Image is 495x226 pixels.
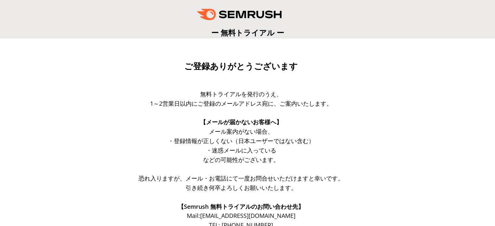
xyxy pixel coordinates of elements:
span: 恐れ入りますが、メール・お電話にて一度お問合せいただけますと幸いです。 [139,174,344,182]
span: ご登録ありがとうございます [184,61,298,71]
span: 【Semrush 無料トライアルのお問い合わせ先】 [178,203,304,210]
span: ・迷惑メールに入っている [206,146,276,154]
span: ー 無料トライアル ー [211,27,284,38]
span: ・登録情報が正しくない（日本ユーザーではない含む） [168,137,314,145]
span: などの可能性がございます。 [203,156,279,164]
span: 無料トライアルを発行のうえ、 [200,90,282,98]
span: 【メールが届かないお客様へ】 [200,118,282,126]
span: 1～2営業日以内にご登録のメールアドレス宛に、ご案内いたします。 [150,100,332,107]
span: Mail: [EMAIL_ADDRESS][DOMAIN_NAME] [187,212,296,219]
span: メール案内がない場合、 [209,127,273,135]
span: 引き続き何卒よろしくお願いいたします。 [186,184,297,192]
